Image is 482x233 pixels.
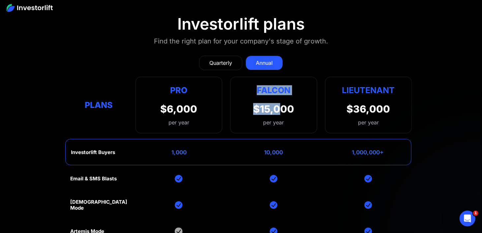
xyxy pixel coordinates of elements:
div: Email & SMS Blasts [70,176,117,182]
div: Quarterly [209,59,232,67]
div: per year [358,118,379,126]
div: Pro [160,84,197,96]
div: Investorlift plans [177,14,305,34]
div: per year [263,118,284,126]
div: Plans [70,99,128,112]
div: Find the right plan for your company's stage of growth. [154,36,328,46]
div: 1,000,000+ [352,149,384,156]
div: [DEMOGRAPHIC_DATA] Mode [70,199,128,211]
div: 10,000 [264,149,283,156]
div: Investorlift Buyers [71,149,115,155]
div: 1,000 [171,149,187,156]
iframe: Intercom live chat [460,211,475,226]
span: 1 [473,211,478,216]
div: Falcon [257,84,290,96]
div: $36,000 [346,103,390,115]
div: $15,000 [253,103,294,115]
div: Annual [256,59,273,67]
strong: Lieutenant [342,85,395,95]
div: per year [160,118,197,126]
div: $6,000 [160,103,197,115]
